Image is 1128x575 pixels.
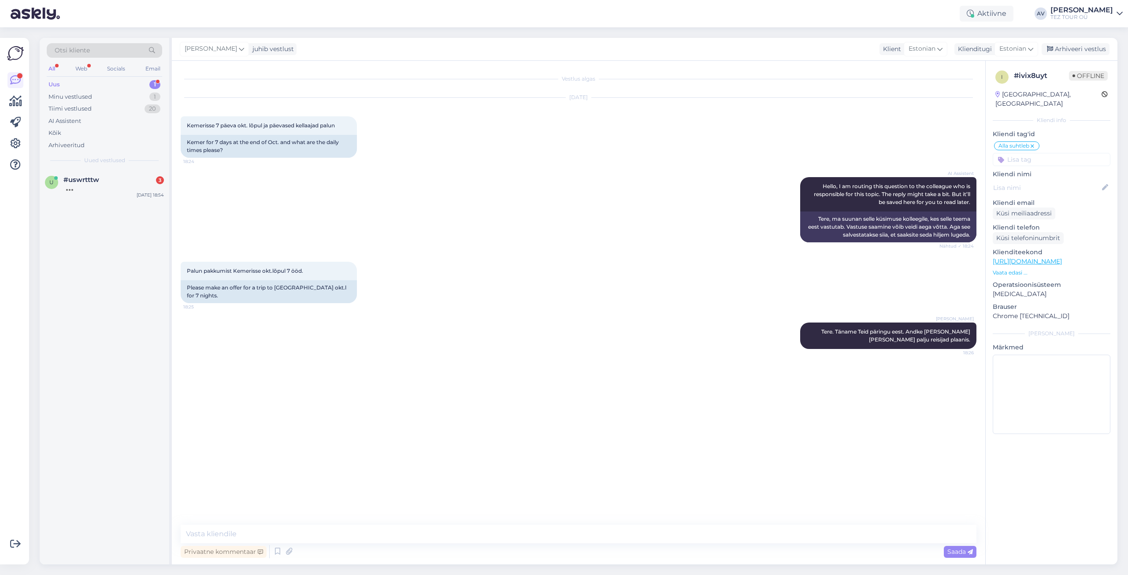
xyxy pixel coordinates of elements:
div: juhib vestlust [249,45,294,54]
div: Arhiveeritud [48,141,85,150]
div: Email [144,63,162,74]
div: AV [1035,7,1047,20]
span: Hello, I am routing this question to the colleague who is responsible for this topic. The reply m... [814,183,972,205]
p: Märkmed [993,343,1110,352]
span: Estonian [999,44,1026,54]
span: Kemerisse 7 päeva okt. lõpul ja päevased kellaajad palun [187,122,335,129]
p: Chrome [TECHNICAL_ID] [993,312,1110,321]
div: Klienditugi [954,45,992,54]
span: Offline [1069,71,1108,81]
span: Estonian [909,44,935,54]
p: Kliendi email [993,198,1110,208]
div: 1 [149,80,160,89]
span: [PERSON_NAME] [185,44,237,54]
div: Kõik [48,129,61,137]
a: [URL][DOMAIN_NAME] [993,257,1062,265]
span: Otsi kliente [55,46,90,55]
input: Lisa nimi [993,183,1100,193]
div: Arhiveeri vestlus [1042,43,1109,55]
span: 18:26 [941,349,974,356]
div: 3 [156,176,164,184]
span: 18:24 [183,158,216,165]
div: Küsi telefoninumbrit [993,232,1064,244]
span: i [1001,74,1003,80]
span: 18:25 [183,304,216,310]
div: Kliendi info [993,116,1110,124]
div: Kemer for 7 days at the end of Oct. and what are the daily times please? [181,135,357,158]
div: [PERSON_NAME] [993,330,1110,338]
div: TEZ TOUR OÜ [1050,14,1113,21]
div: [PERSON_NAME] [1050,7,1113,14]
span: Tere. Täname Teid päringu eest. Andke [PERSON_NAME] [PERSON_NAME] palju reisijad plaanis. [821,328,972,343]
p: Brauser [993,302,1110,312]
div: AI Assistent [48,117,81,126]
p: Kliendi nimi [993,170,1110,179]
p: Vaata edasi ... [993,269,1110,277]
span: u [49,179,54,185]
p: Kliendi telefon [993,223,1110,232]
span: Uued vestlused [84,156,125,164]
div: [DATE] 18:54 [137,192,164,198]
span: AI Assistent [941,170,974,177]
div: 20 [145,104,160,113]
p: Kliendi tag'id [993,130,1110,139]
div: 1 [149,93,160,101]
span: #uswrtttw [63,176,99,184]
input: Lisa tag [993,153,1110,166]
div: Minu vestlused [48,93,92,101]
div: [GEOGRAPHIC_DATA], [GEOGRAPHIC_DATA] [995,90,1102,108]
div: [DATE] [181,93,976,101]
div: Küsi meiliaadressi [993,208,1055,219]
div: # ivix8uyt [1014,70,1069,81]
div: Privaatne kommentaar [181,546,267,558]
div: Web [74,63,89,74]
p: [MEDICAL_DATA] [993,289,1110,299]
span: Palun pakkumist Kemerisse okt.lõpul 7 ööd. [187,267,303,274]
img: Askly Logo [7,45,24,62]
div: Tiimi vestlused [48,104,92,113]
span: Nähtud ✓ 18:24 [939,243,974,249]
a: [PERSON_NAME]TEZ TOUR OÜ [1050,7,1123,21]
span: Saada [947,548,973,556]
div: Tere, ma suunan selle küsimuse kolleegile, kes selle teema eest vastutab. Vastuse saamine võib ve... [800,211,976,242]
div: Uus [48,80,60,89]
p: Operatsioonisüsteem [993,280,1110,289]
div: Vestlus algas [181,75,976,83]
div: Please make an offer for a trip to [GEOGRAPHIC_DATA] okt.l for 7 nights. [181,280,357,303]
div: Aktiivne [960,6,1013,22]
div: Klient [879,45,901,54]
p: Klienditeekond [993,248,1110,257]
span: [PERSON_NAME] [936,315,974,322]
span: Alla suhtleb [998,143,1029,148]
div: Socials [105,63,127,74]
div: All [47,63,57,74]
